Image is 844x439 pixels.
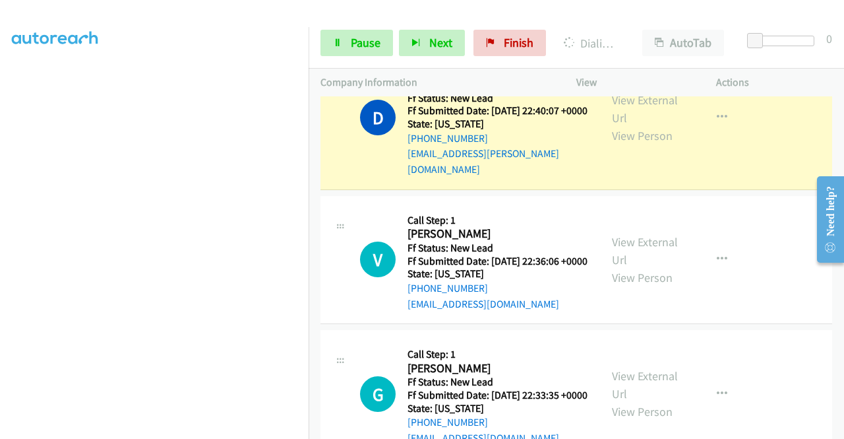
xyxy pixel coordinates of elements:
span: Finish [504,35,533,50]
span: Pause [351,35,380,50]
a: View Person [612,270,673,285]
a: [EMAIL_ADDRESS][DOMAIN_NAME] [407,298,559,310]
h5: Ff Submitted Date: [DATE] 22:36:06 +0000 [407,255,588,268]
a: View Person [612,404,673,419]
h2: [PERSON_NAME] [407,226,588,242]
div: Delay between calls (in seconds) [754,36,814,46]
a: [PHONE_NUMBER] [407,132,488,145]
a: View External Url [612,234,678,267]
h5: State: [US_STATE] [407,118,588,131]
a: View External Url [612,368,678,401]
a: [EMAIL_ADDRESS][PERSON_NAME][DOMAIN_NAME] [407,147,559,176]
h1: D [360,100,396,135]
h1: G [360,376,396,412]
span: Next [429,35,452,50]
div: The call is yet to be attempted [360,242,396,277]
p: Actions [716,75,832,90]
h5: Call Step: 1 [407,214,588,227]
a: [PHONE_NUMBER] [407,416,488,428]
a: View Person [612,128,673,143]
h2: [PERSON_NAME] [407,361,588,376]
h5: Ff Status: New Lead [407,92,588,105]
h5: Ff Submitted Date: [DATE] 22:40:07 +0000 [407,104,588,118]
a: View External Url [612,92,678,125]
h5: Call Step: 1 [407,348,588,361]
h5: State: [US_STATE] [407,402,588,415]
p: Dialing [PERSON_NAME] [564,34,618,52]
a: Finish [473,30,546,56]
a: [PHONE_NUMBER] [407,282,488,294]
p: Company Information [320,75,553,90]
p: View [576,75,692,90]
h5: State: [US_STATE] [407,267,588,281]
button: AutoTab [642,30,724,56]
h5: Ff Status: New Lead [407,242,588,255]
a: Pause [320,30,393,56]
h1: V [360,242,396,277]
button: Next [399,30,465,56]
h5: Ff Status: New Lead [407,376,588,389]
div: 0 [826,30,832,48]
iframe: Resource Center [806,167,844,272]
div: The call is yet to be attempted [360,376,396,412]
h5: Ff Submitted Date: [DATE] 22:33:35 +0000 [407,389,588,402]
